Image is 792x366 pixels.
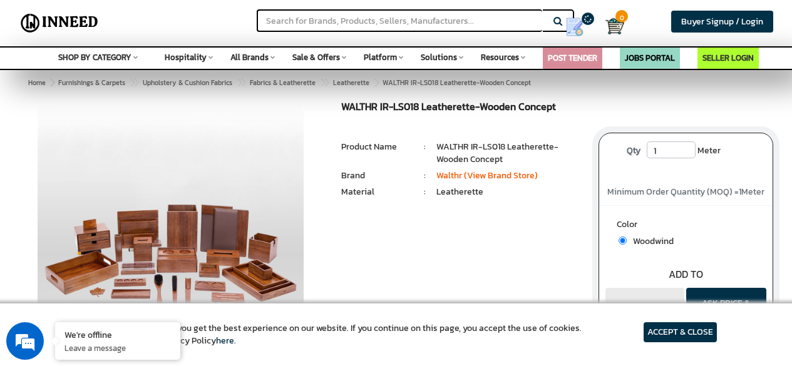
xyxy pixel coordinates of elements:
[436,141,580,166] li: WALTHR IR-LS018 Leatherette-Wooden Concept
[739,185,741,198] span: 1
[686,288,766,332] button: ASK PRICE & CATALOG
[605,13,614,40] a: Cart 0
[140,75,235,90] a: Upholstery & Cushion Fabrics
[247,75,318,90] a: Fabrics & Leatherette
[341,141,413,153] li: Product Name
[617,218,755,234] label: Color
[165,51,207,63] span: Hospitality
[625,52,675,64] a: JOBS PORTAL
[64,328,171,340] div: We're offline
[413,141,436,153] li: :
[565,18,584,36] img: Show My Quotes
[56,75,128,90] a: Furnishings & Carpets
[702,52,754,64] a: SELLER LOGIN
[681,15,763,28] span: Buyer Signup / Login
[341,170,413,182] li: Brand
[333,78,369,88] span: Leatherette
[257,9,542,32] input: Search for Brands, Products, Sellers, Manufacturers...
[216,334,234,347] a: here
[331,75,372,90] a: Leatherette
[615,10,628,23] span: 0
[605,17,624,36] img: Cart
[143,78,232,88] span: Upholstery & Cushion Fabrics
[230,51,269,63] span: All Brands
[607,185,764,198] span: Minimum Order Quantity (MOQ) = Meter
[250,78,316,88] span: Fabrics & Leatherette
[320,75,326,90] span: >
[56,78,531,88] span: WALTHR IR-LS018 Leatherette-Wooden Concept
[599,267,773,282] div: ADD TO
[341,186,413,198] li: Material
[421,51,457,63] span: Solutions
[374,75,380,90] span: >
[75,322,582,347] article: We use cookies to ensure you get the best experience on our website. If you continue on this page...
[130,75,136,90] span: >
[364,51,397,63] span: Platform
[341,101,580,116] h1: WALTHR IR-LS018 Leatherette-Wooden Concept
[553,13,605,41] a: my Quotes
[64,342,171,353] p: Leave a message
[671,11,773,33] a: Buyer Signup / Login
[627,235,674,248] span: Woodwind
[620,141,647,160] label: Qty
[481,51,519,63] span: Resources
[50,78,54,88] span: >
[17,8,102,39] img: Inneed.Market
[697,141,721,160] span: Meter
[548,52,597,64] a: POST TENDER
[26,75,48,90] a: Home
[292,51,340,63] span: Sale & Offers
[436,186,580,198] li: Leatherette
[58,51,131,63] span: SHOP BY CATEGORY
[436,169,538,182] a: Walthr (View Brand Store)
[58,78,125,88] span: Furnishings & Carpets
[237,75,243,90] span: >
[644,322,717,342] article: ACCEPT & CLOSE
[413,186,436,198] li: :
[413,170,436,182] li: :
